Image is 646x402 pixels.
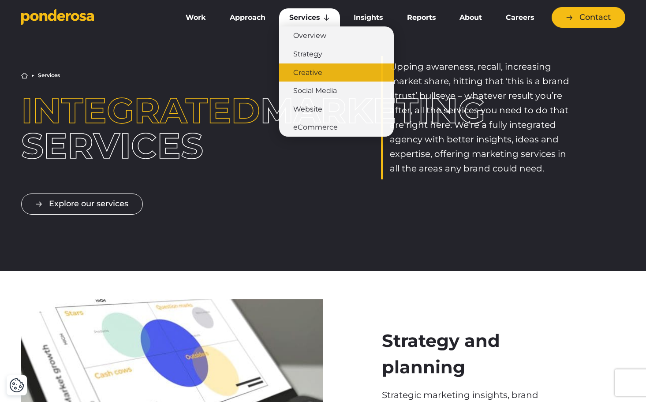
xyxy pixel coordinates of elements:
a: Approach [220,8,276,27]
p: Upping awareness, recall, increasing market share, hitting that ‘this is a brand I trust’ bullsey... [390,60,574,176]
span: Integrated [21,89,260,132]
a: Services [279,8,340,27]
a: Overview [279,26,394,45]
img: Revisit consent button [9,378,24,393]
a: Strategy [279,45,394,63]
a: Website [279,100,394,119]
li: Services [38,73,60,78]
a: Home [21,72,28,79]
a: Work [176,8,216,27]
a: Careers [496,8,544,27]
a: Reports [397,8,446,27]
a: Go to homepage [21,9,162,26]
h2: Strategy and planning [382,328,566,380]
a: Explore our services [21,194,143,214]
a: Creative [279,63,394,82]
a: Insights [344,8,393,27]
h1: marketing services [21,93,265,164]
a: About [449,8,492,27]
a: Social Media [279,82,394,100]
a: Contact [552,7,625,28]
li: ▶︎ [31,73,34,78]
a: eCommerce [279,118,394,137]
button: Cookie Settings [9,378,24,393]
